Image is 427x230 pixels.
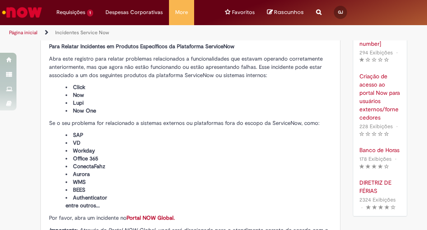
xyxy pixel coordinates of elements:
[73,155,98,162] span: Office 365
[232,8,255,16] span: Favoritos
[73,194,107,201] span: Authenticator
[394,47,399,58] span: •
[56,8,85,16] span: Requisições
[1,4,43,21] img: ServiceNow
[359,202,364,213] span: •
[106,8,163,16] span: Despesas Corporativas
[73,186,85,193] span: BEES
[73,131,83,138] span: SAP
[9,29,38,36] a: Página inicial
[175,8,188,16] span: More
[359,123,393,130] span: 228 Exibições
[73,139,80,146] span: VD
[66,202,100,209] span: entre outros...
[73,84,85,91] span: Click
[73,171,90,178] span: Aurora
[49,55,323,79] span: Abra este registro para relatar problemas relacionados a funcionalidades que estavam operando cor...
[73,147,95,154] span: Workday
[359,146,401,154] a: Banco de Horas
[55,29,109,36] a: Incidentes Service Now
[359,49,393,56] span: 294 Exibições
[274,8,304,16] span: Rascunhos
[338,9,343,15] span: GJ
[359,178,401,195] a: DIRETRIZ DE FÉRIAS
[73,163,105,170] span: ConectaFahz
[267,8,304,16] a: No momento, sua lista de rascunhos tem 0 Itens
[49,120,319,127] span: Se o seu problema for relacionado a sistemas externos ou plataformas fora do escopo da ServiceNow...
[73,178,86,185] span: WMS
[359,155,392,162] span: 178 Exibições
[49,43,235,50] span: Para Relatar Incidentes em Produtos Específicos da Plataforma ServiceNow
[127,214,175,221] a: Portal NOW Global.
[49,214,175,221] span: Por favor, abra um incidente no
[87,9,93,16] span: 1
[359,196,396,203] span: 2324 Exibições
[73,107,96,114] span: Now One
[393,153,398,164] span: •
[73,99,84,106] span: Lupi
[73,92,84,99] span: Now
[6,25,243,40] ul: Trilhas de página
[359,72,401,122] a: Criação de acesso ao portal Now para usuários externos/fornecedores
[394,121,399,132] span: •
